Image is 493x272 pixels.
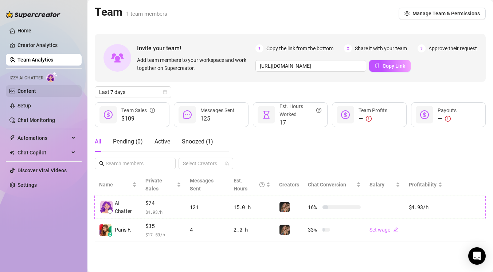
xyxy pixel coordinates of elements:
[99,224,111,236] img: Paris Franke
[366,116,372,122] span: exclamation-circle
[137,44,255,53] span: Invite your team!
[99,87,167,98] span: Last 7 days
[438,114,457,123] div: —
[17,182,37,188] a: Settings
[145,231,181,238] span: $ 17.50 /h
[341,110,350,119] span: dollar-circle
[234,203,270,211] div: 15.0 h
[108,232,112,237] div: z
[9,135,15,141] span: thunderbolt
[399,8,486,19] button: Manage Team & Permissions
[9,75,43,82] span: Izzy AI Chatter
[259,177,265,193] span: question-circle
[190,203,225,211] div: 121
[308,182,346,188] span: Chat Conversion
[145,222,181,230] span: $35
[17,147,69,158] span: Chat Copilot
[316,102,321,118] span: question-circle
[445,116,451,122] span: exclamation-circle
[17,88,36,94] a: Content
[104,110,113,119] span: dollar-circle
[95,174,141,196] th: Name
[95,5,167,19] h2: Team
[420,110,429,119] span: dollar-circle
[404,219,447,242] td: —
[17,28,31,33] a: Home
[409,203,442,211] div: $4.93 /h
[100,201,113,213] img: izzy-ai-chatter-avatar-DDCN_rTZ.svg
[429,44,477,52] span: Approve their request
[262,110,271,119] span: hourglass
[369,60,411,72] button: Copy Link
[355,44,407,52] span: Share it with your team
[344,44,352,52] span: 2
[418,44,426,52] span: 3
[404,11,410,16] span: setting
[6,11,60,18] img: logo-BBDzfeDw.svg
[279,225,290,235] img: 𝗣𝗮𝗿𝗶𝘀
[438,107,457,113] span: Payouts
[234,177,265,193] div: Est. Hours
[17,39,76,51] a: Creator Analytics
[255,44,263,52] span: 1
[359,107,387,113] span: Team Profits
[275,174,304,196] th: Creators
[17,132,69,144] span: Automations
[409,182,437,188] span: Profitability
[115,226,131,234] span: Paris F.
[190,178,214,192] span: Messages Sent
[121,106,155,114] div: Team Sales
[137,56,253,72] span: Add team members to your workspace and work together on Supercreator.
[234,226,270,234] div: 2.0 h
[225,161,229,166] span: team
[113,137,143,146] div: Pending ( 0 )
[145,199,181,208] span: $74
[200,114,235,123] span: 125
[182,138,213,145] span: Snoozed ( 1 )
[154,138,170,145] span: Active
[412,11,480,16] span: Manage Team & Permissions
[95,137,101,146] div: All
[121,114,155,123] span: $109
[99,161,104,166] span: search
[17,117,55,123] a: Chat Monitoring
[393,227,398,232] span: edit
[126,11,167,17] span: 1 team members
[145,208,181,216] span: $ 4.93 /h
[266,44,333,52] span: Copy the link from the bottom
[383,63,405,69] span: Copy Link
[308,226,320,234] span: 33 %
[369,227,398,233] a: Set wageedit
[308,203,320,211] span: 16 %
[163,90,167,94] span: calendar
[150,106,155,114] span: info-circle
[17,103,31,109] a: Setup
[17,57,53,63] a: Team Analytics
[279,102,321,118] div: Est. Hours Worked
[183,110,192,119] span: message
[359,114,387,123] div: —
[115,199,137,215] span: AI Chatter
[17,167,67,173] a: Discover Viral Videos
[279,118,321,127] span: 17
[279,202,290,212] img: 𝗣𝗮𝗿𝗶𝘀
[200,107,235,113] span: Messages Sent
[145,178,162,192] span: Private Sales
[369,182,384,188] span: Salary
[9,150,14,155] img: Chat Copilot
[46,72,58,82] img: AI Chatter
[468,247,486,265] div: Open Intercom Messenger
[190,226,225,234] div: 4
[106,159,165,167] input: Search members
[375,63,380,68] span: copy
[99,181,131,189] span: Name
